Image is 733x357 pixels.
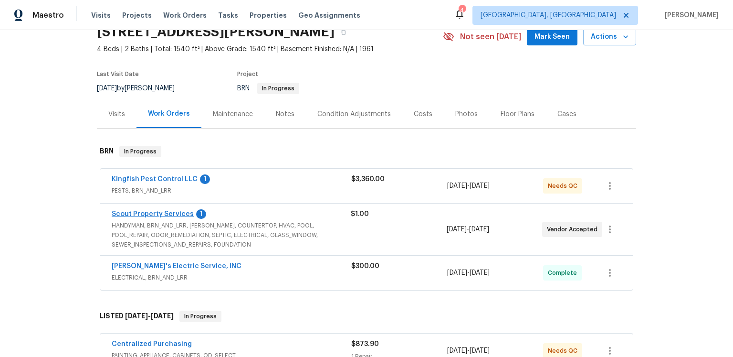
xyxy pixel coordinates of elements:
[447,268,490,278] span: -
[237,71,258,77] span: Project
[100,311,174,322] h6: LISTED
[218,12,238,19] span: Tasks
[548,181,581,191] span: Needs QC
[97,71,139,77] span: Last Visit Date
[583,28,636,46] button: Actions
[317,109,391,119] div: Condition Adjustments
[180,312,220,321] span: In Progress
[112,263,241,270] a: [PERSON_NAME]'s Electric Service, INC
[125,313,148,319] span: [DATE]
[447,347,467,354] span: [DATE]
[557,109,576,119] div: Cases
[470,347,490,354] span: [DATE]
[122,11,152,20] span: Projects
[591,31,628,43] span: Actions
[447,225,489,234] span: -
[548,268,581,278] span: Complete
[460,32,521,42] span: Not seen [DATE]
[250,11,287,20] span: Properties
[447,270,467,276] span: [DATE]
[351,341,379,347] span: $873.90
[151,313,174,319] span: [DATE]
[534,31,570,43] span: Mark Seen
[527,28,577,46] button: Mark Seen
[112,341,192,347] a: Centralized Purchasing
[100,146,114,157] h6: BRN
[112,211,194,217] a: Scout Property Services
[196,209,206,219] div: 1
[470,183,490,189] span: [DATE]
[469,226,489,233] span: [DATE]
[97,136,636,167] div: BRN In Progress
[258,86,298,91] span: In Progress
[32,11,64,20] span: Maestro
[148,109,190,119] div: Work Orders
[237,85,299,92] span: BRN
[112,221,351,249] span: HANDYMAN, BRN_AND_LRR, [PERSON_NAME], COUNTERTOP, HVAC, POOL, POOL_REPAIR, ODOR_REMEDIATION, SEPT...
[97,85,117,92] span: [DATE]
[447,183,467,189] span: [DATE]
[447,181,490,191] span: -
[548,346,581,356] span: Needs QC
[481,11,616,20] span: [GEOGRAPHIC_DATA], [GEOGRAPHIC_DATA]
[447,226,467,233] span: [DATE]
[97,44,443,54] span: 4 Beds | 2 Baths | Total: 1540 ft² | Above Grade: 1540 ft² | Basement Finished: N/A | 1961
[455,109,478,119] div: Photos
[97,27,335,37] h2: [STREET_ADDRESS][PERSON_NAME]
[351,176,385,183] span: $3,360.00
[414,109,432,119] div: Costs
[112,176,198,183] a: Kingfish Pest Control LLC
[125,313,174,319] span: -
[112,273,351,282] span: ELECTRICAL, BRN_AND_LRR
[335,23,352,41] button: Copy Address
[351,263,379,270] span: $300.00
[470,270,490,276] span: [DATE]
[501,109,534,119] div: Floor Plans
[163,11,207,20] span: Work Orders
[276,109,294,119] div: Notes
[298,11,360,20] span: Geo Assignments
[112,186,351,195] span: PESTS, BRN_AND_LRR
[459,6,465,15] div: 4
[97,83,186,94] div: by [PERSON_NAME]
[91,11,111,20] span: Visits
[200,174,210,184] div: 1
[447,346,490,356] span: -
[213,109,253,119] div: Maintenance
[120,147,160,156] span: In Progress
[351,211,369,217] span: $1.00
[97,301,636,332] div: LISTED [DATE]-[DATE]In Progress
[661,11,719,20] span: [PERSON_NAME]
[547,225,601,234] span: Vendor Accepted
[108,109,125,119] div: Visits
